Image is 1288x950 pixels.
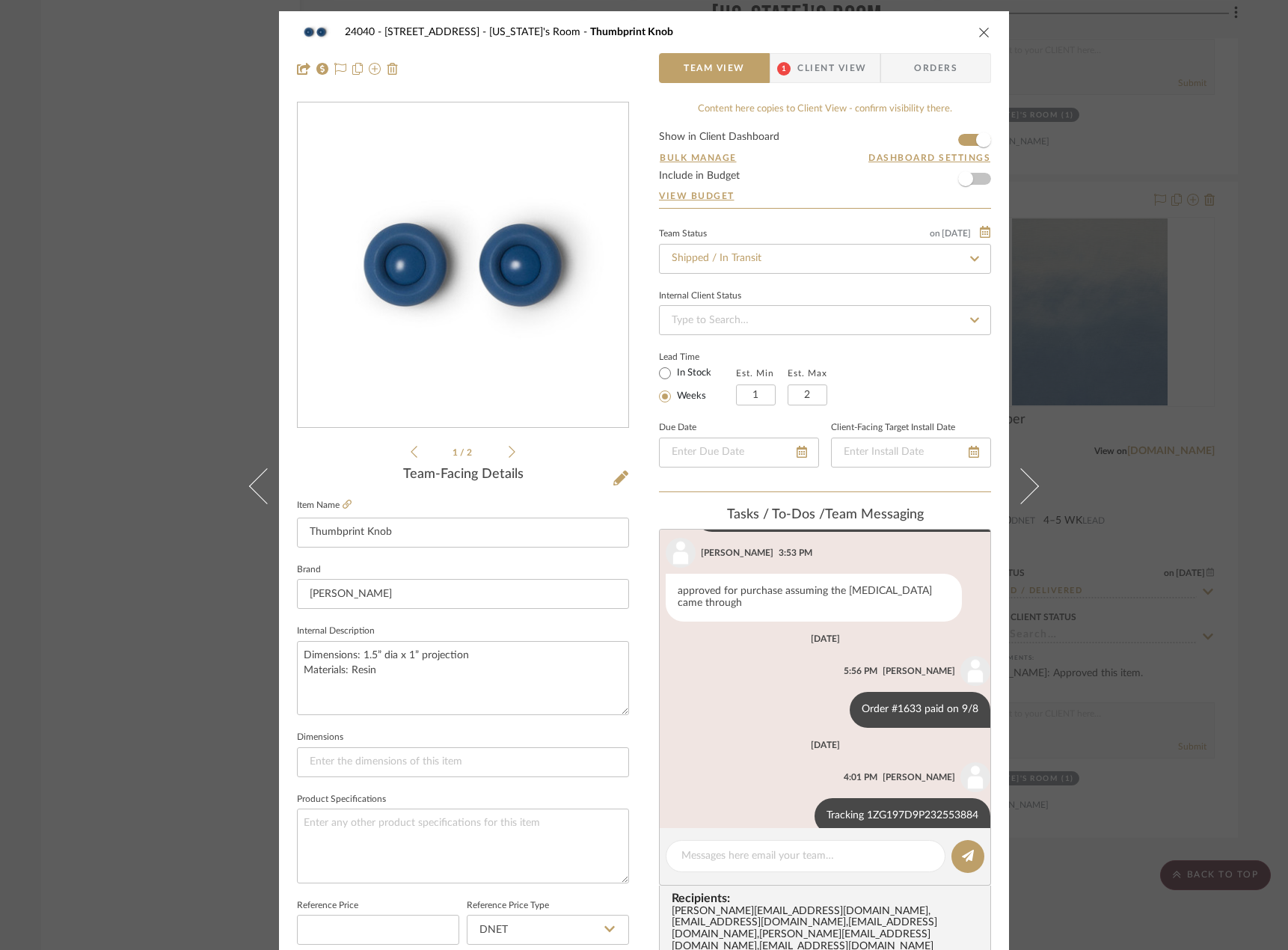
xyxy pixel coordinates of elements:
div: [PERSON_NAME] [701,546,773,560]
input: Enter Due Date [659,438,819,468]
div: [DATE] [811,740,840,750]
input: Enter Install Date [831,438,991,468]
input: Type to Search… [659,305,991,335]
label: Product Specifications [297,796,386,803]
label: Lead Time [659,350,736,364]
div: 3:53 PM [779,546,812,560]
button: close [978,25,991,39]
label: Weeks [674,390,706,403]
img: user_avatar.png [960,762,990,792]
span: Client View [797,53,866,83]
label: Due Date [659,424,696,432]
input: Enter the dimensions of this item [297,747,629,777]
img: 62adbebe-89c9-45bf-822d-b6d670aa7510_436x436.jpg [298,133,628,398]
span: [DATE] [940,228,972,239]
label: Reference Price Type [467,902,549,910]
span: Orders [898,53,974,83]
label: Dimensions [297,734,343,741]
input: Enter Brand [297,579,629,609]
span: 2 [467,448,474,457]
div: Content here copies to Client View - confirm visibility there. [659,102,991,117]
div: approved for purchase assuming the [MEDICAL_DATA] came through [666,574,962,622]
span: Tasks / To-Dos / [727,508,825,521]
button: Dashboard Settings [868,151,991,165]
div: Team-Facing Details [297,467,629,483]
mat-radio-group: Select item type [659,364,736,405]
button: Bulk Manage [659,151,737,165]
label: Est. Max [788,368,827,379]
div: [PERSON_NAME] [883,664,955,678]
a: View Budget [659,190,991,202]
div: Order #1633 paid on 9/8 [850,692,990,728]
label: Client-Facing Target Install Date [831,424,955,432]
div: Internal Client Status [659,292,741,300]
span: / [460,448,467,457]
img: Remove from project [387,63,399,75]
input: Enter Item Name [297,518,629,548]
span: 24040 - [STREET_ADDRESS] [345,27,489,37]
label: Internal Description [297,628,375,635]
img: user_avatar.png [666,538,696,568]
div: 5:56 PM [844,664,877,678]
span: 1 [453,448,460,457]
span: [US_STATE]'s Room [489,27,590,37]
input: Type to Search… [659,244,991,274]
label: Brand [297,566,321,574]
label: Reference Price [297,902,358,910]
span: Team View [684,53,745,83]
label: Item Name [297,499,352,512]
div: 0 [298,133,628,398]
div: Tracking 1ZG197D9P232553884 [815,798,990,834]
label: Est. Min [736,368,774,379]
label: In Stock [674,367,711,380]
span: 1 [777,62,791,76]
div: Team Status [659,230,707,238]
img: 62adbebe-89c9-45bf-822d-b6d670aa7510_48x40.jpg [297,17,333,47]
div: 4:01 PM [844,770,877,784]
div: team Messaging [659,507,991,524]
img: user_avatar.png [960,656,990,686]
div: [PERSON_NAME] [883,770,955,784]
span: Thumbprint Knob [590,27,673,37]
span: on [930,229,940,238]
div: [DATE] [811,634,840,644]
span: Recipients: [672,892,984,905]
